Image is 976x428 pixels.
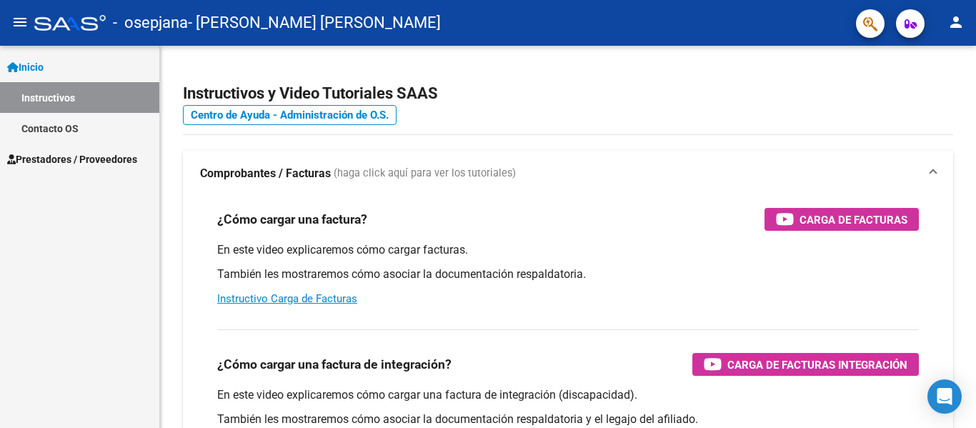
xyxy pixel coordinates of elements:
[183,105,397,125] a: Centro de Ayuda - Administración de O.S.
[7,59,44,75] span: Inicio
[800,211,907,229] span: Carga de Facturas
[927,379,962,414] div: Open Intercom Messenger
[217,412,919,427] p: También les mostraremos cómo asociar la documentación respaldatoria y el legajo del afiliado.
[765,208,919,231] button: Carga de Facturas
[11,14,29,31] mat-icon: menu
[183,151,953,196] mat-expansion-panel-header: Comprobantes / Facturas (haga click aquí para ver los tutoriales)
[188,7,441,39] span: - [PERSON_NAME] [PERSON_NAME]
[217,354,452,374] h3: ¿Cómo cargar una factura de integración?
[727,356,907,374] span: Carga de Facturas Integración
[183,80,953,107] h2: Instructivos y Video Tutoriales SAAS
[217,387,919,403] p: En este video explicaremos cómo cargar una factura de integración (discapacidad).
[217,292,357,305] a: Instructivo Carga de Facturas
[200,166,331,181] strong: Comprobantes / Facturas
[334,166,516,181] span: (haga click aquí para ver los tutoriales)
[217,242,919,258] p: En este video explicaremos cómo cargar facturas.
[7,151,137,167] span: Prestadores / Proveedores
[947,14,965,31] mat-icon: person
[217,209,367,229] h3: ¿Cómo cargar una factura?
[217,267,919,282] p: También les mostraremos cómo asociar la documentación respaldatoria.
[113,7,188,39] span: - osepjana
[692,353,919,376] button: Carga de Facturas Integración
